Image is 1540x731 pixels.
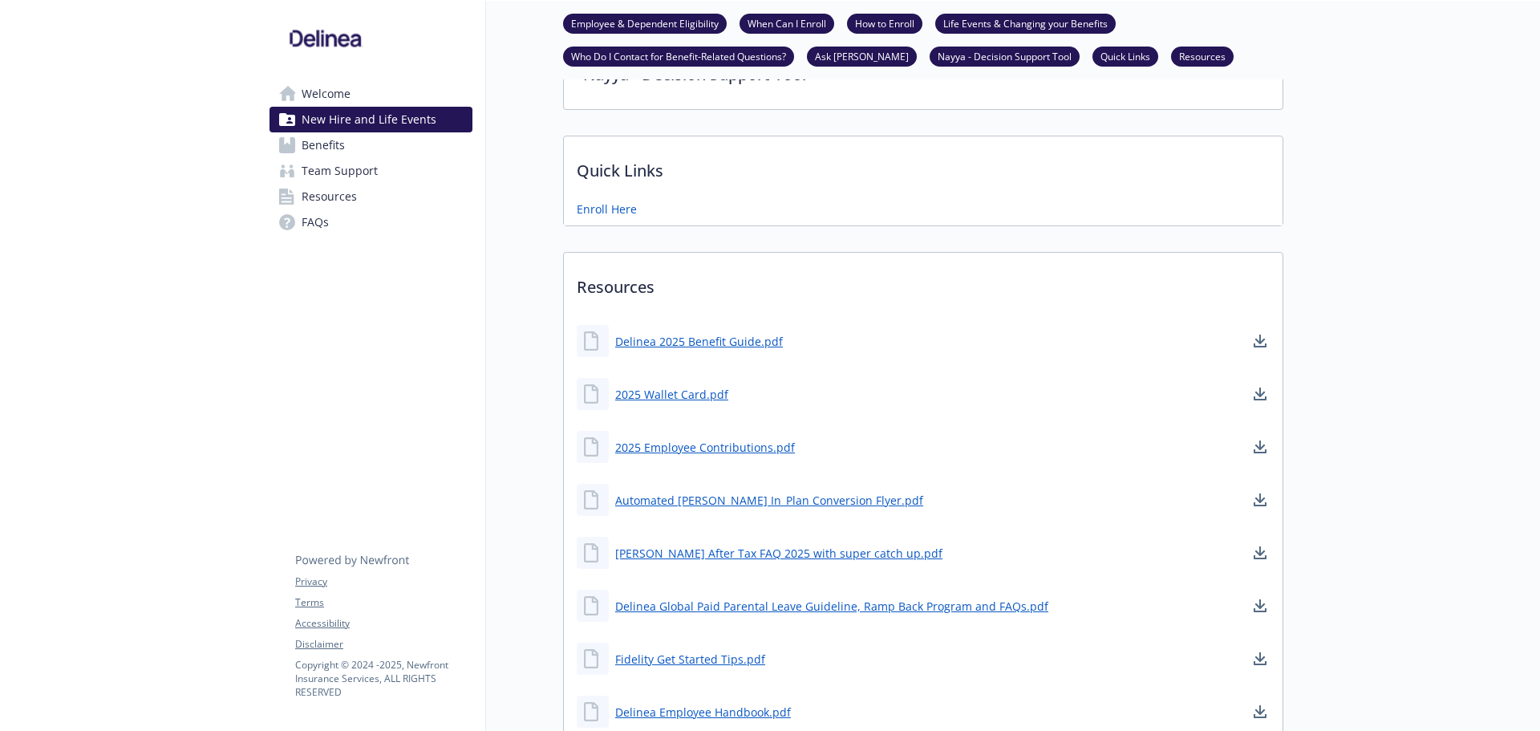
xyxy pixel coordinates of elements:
a: Delinea Global Paid Parental Leave Guideline, Ramp Back Program and FAQs.pdf [615,598,1048,615]
span: Benefits [302,132,345,158]
a: Delinea Employee Handbook.pdf [615,704,791,721]
a: download document [1250,649,1270,668]
a: Life Events & Changing your Benefits [935,15,1116,30]
span: FAQs [302,209,329,235]
span: New Hire and Life Events [302,107,436,132]
a: download document [1250,702,1270,721]
a: 2025 Wallet Card.pdf [615,386,728,403]
a: New Hire and Life Events [269,107,472,132]
a: Team Support [269,158,472,184]
a: download document [1250,331,1270,351]
a: FAQs [269,209,472,235]
a: Welcome [269,81,472,107]
a: Privacy [295,575,472,589]
a: Fidelity Get Started Tips.pdf [615,651,765,668]
a: download document [1250,384,1270,404]
a: Nayya - Decision Support Tool [930,48,1080,63]
a: When Can I Enroll [740,15,834,30]
a: Ask [PERSON_NAME] [807,48,917,63]
a: Automated [PERSON_NAME] In_Plan Conversion Flyer.pdf [615,492,923,509]
a: Resources [269,184,472,209]
span: Team Support [302,158,378,184]
a: Delinea 2025 Benefit Guide.pdf [615,333,783,350]
a: Disclaimer [295,637,472,652]
a: download document [1250,490,1270,510]
a: How to Enroll [847,15,922,30]
a: Benefits [269,132,472,158]
a: download document [1250,437,1270,457]
span: Resources [302,184,357,209]
a: 2025 Employee Contributions.pdf [615,439,795,456]
a: Enroll Here [577,201,637,217]
a: [PERSON_NAME] After Tax FAQ 2025 with super catch up.pdf [615,545,942,562]
a: Who Do I Contact for Benefit-Related Questions? [563,48,794,63]
span: Welcome [302,81,351,107]
a: Employee & Dependent Eligibility [563,15,727,30]
a: Quick Links [1092,48,1158,63]
a: download document [1250,543,1270,562]
a: Terms [295,595,472,610]
p: Resources [564,253,1283,312]
p: Quick Links [564,136,1283,196]
a: Accessibility [295,616,472,631]
a: download document [1250,596,1270,615]
p: Copyright © 2024 - 2025 , Newfront Insurance Services, ALL RIGHTS RESERVED [295,658,472,699]
a: Resources [1171,48,1234,63]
